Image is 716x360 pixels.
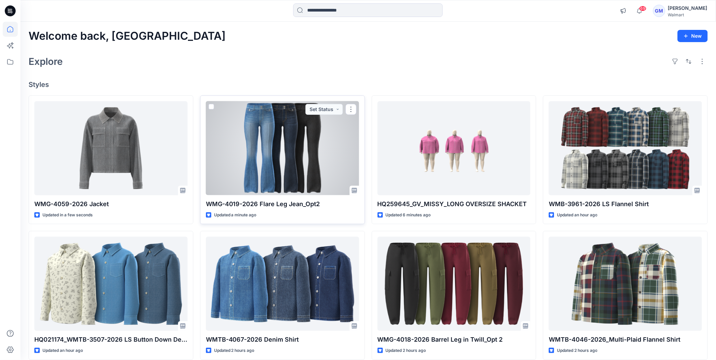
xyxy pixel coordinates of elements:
button: New [678,30,708,42]
p: Updated a minute ago [214,212,257,219]
p: WMG-4059-2026 Jacket [34,199,188,209]
p: WMTB-4067-2026 Denim Shirt [206,335,359,344]
p: WMG-4018-2026 Barrel Leg in Twill_Opt 2 [378,335,531,344]
p: Updated in a few seconds [42,212,93,219]
div: GM [653,5,665,17]
p: HQ259645_GV_MISSY_LONG OVERSIZE SHACKET [378,199,531,209]
a: WMB-3961-2026 LS Flannel Shirt [549,101,702,195]
a: WMG-4019-2026 Flare Leg Jean_Opt2 [206,101,359,195]
p: WMB-3961-2026 LS Flannel Shirt [549,199,702,209]
div: [PERSON_NAME] [668,4,708,12]
p: Updated 2 hours ago [557,347,597,354]
p: WMG-4019-2026 Flare Leg Jean_Opt2 [206,199,359,209]
a: HQ259645_GV_MISSY_LONG OVERSIZE SHACKET [378,101,531,195]
span: 69 [639,6,647,11]
p: Updated 6 minutes ago [386,212,431,219]
h2: Explore [29,56,63,67]
a: WMTB-4046-2026_Multi-Plaid Flannel Shirt [549,237,702,331]
div: Walmart [668,12,708,17]
a: WMG-4018-2026 Barrel Leg in Twill_Opt 2 [378,237,531,331]
p: HQ021174_WMTB-3507-2026 LS Button Down Denim Shirt [34,335,188,344]
p: WMTB-4046-2026_Multi-Plaid Flannel Shirt [549,335,702,344]
h4: Styles [29,80,708,89]
p: Updated 2 hours ago [214,347,255,354]
h2: Welcome back, [GEOGRAPHIC_DATA] [29,30,226,42]
p: Updated an hour ago [42,347,83,354]
a: WMG-4059-2026 Jacket [34,101,188,195]
a: WMTB-4067-2026 Denim Shirt [206,237,359,331]
p: Updated 2 hours ago [386,347,426,354]
p: Updated an hour ago [557,212,597,219]
a: HQ021174_WMTB-3507-2026 LS Button Down Denim Shirt [34,237,188,331]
